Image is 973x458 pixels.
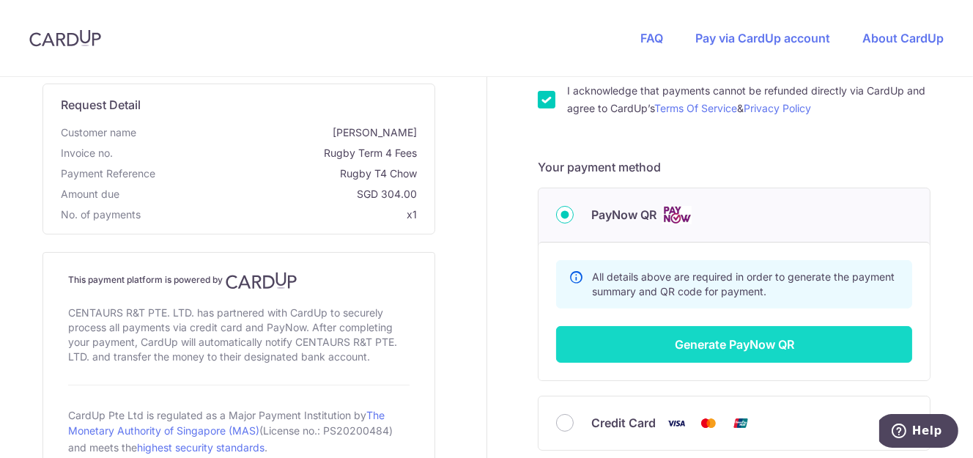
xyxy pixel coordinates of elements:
[592,270,895,298] span: All details above are required in order to generate the payment summary and QR code for payment.
[726,414,755,432] img: Union Pay
[640,31,663,45] a: FAQ
[744,102,811,114] a: Privacy Policy
[61,207,141,222] span: No. of payments
[161,166,417,181] span: Rugby T4 Chow
[68,409,385,437] a: The Monetary Authority of Singapore (MAS)
[591,414,656,432] span: Credit Card
[556,326,912,363] button: Generate PayNow QR
[407,208,417,221] span: x1
[68,272,410,289] h4: This payment platform is powered by
[662,206,692,224] img: Cards logo
[61,125,136,140] span: Customer name
[567,82,931,117] label: I acknowledge that payments cannot be refunded directly via CardUp and agree to CardUp’s &
[556,206,912,224] div: PayNow QR Cards logo
[662,414,691,432] img: Visa
[125,187,417,202] span: SGD 304.00
[68,303,410,367] div: CENTAURS R&T PTE. LTD. has partnered with CardUp to securely process all payments via credit card...
[61,187,119,202] span: Amount due
[142,125,417,140] span: [PERSON_NAME]
[556,414,912,432] div: Credit Card Visa Mastercard Union Pay
[226,272,297,289] img: CardUp
[61,167,155,180] span: translation missing: en.payment_reference
[119,146,417,160] span: Rugby Term 4 Fees
[654,102,737,114] a: Terms Of Service
[137,441,264,454] a: highest security standards
[694,414,723,432] img: Mastercard
[591,206,656,224] span: PayNow QR
[29,29,101,47] img: CardUp
[862,31,944,45] a: About CardUp
[879,414,958,451] iframe: Opens a widget where you can find more information
[538,158,931,176] h5: Your payment method
[61,146,113,160] span: Invoice no.
[695,31,830,45] a: Pay via CardUp account
[61,97,141,112] span: translation missing: en.request_detail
